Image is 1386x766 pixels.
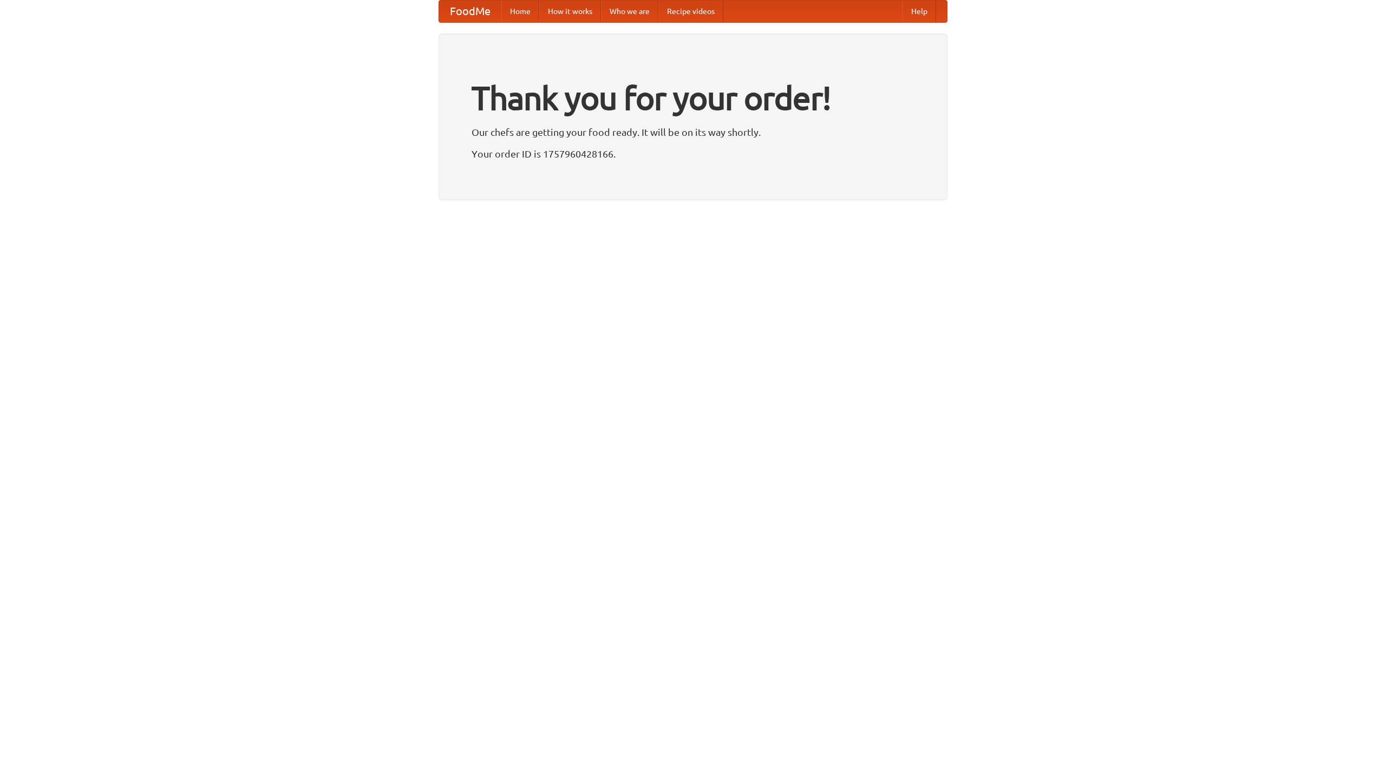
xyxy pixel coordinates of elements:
a: FoodMe [439,1,501,22]
a: Home [501,1,539,22]
a: Who we are [601,1,658,22]
p: Our chefs are getting your food ready. It will be on its way shortly. [472,124,914,140]
a: Recipe videos [658,1,723,22]
p: Your order ID is 1757960428166. [472,146,914,162]
a: How it works [539,1,601,22]
a: Help [903,1,936,22]
h1: Thank you for your order! [472,72,914,124]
